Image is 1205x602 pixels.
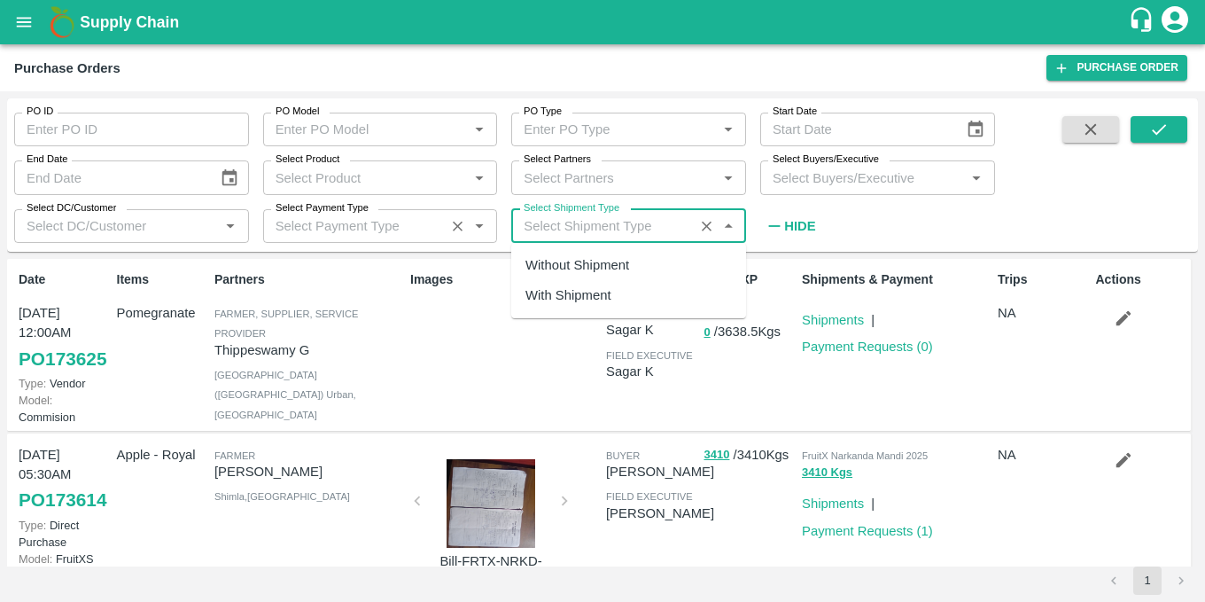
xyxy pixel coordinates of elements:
p: [DATE] 05:30AM [19,445,110,485]
button: Clear [695,215,719,238]
strong: Hide [784,219,815,233]
p: Pomegranate [117,303,208,323]
button: open drawer [4,2,44,43]
p: Partners [214,270,403,289]
a: Payment Requests (1) [802,524,933,538]
label: Select Partners [524,152,591,167]
input: Select Payment Type [268,215,440,238]
button: page 1 [1133,567,1162,595]
button: Open [717,167,740,190]
p: [PERSON_NAME] [214,462,403,481]
button: Hide [760,211,820,241]
button: 0 [704,323,711,343]
p: Date [19,270,110,289]
p: Commision [19,392,110,426]
input: Select Product [268,166,463,189]
button: Close [717,215,740,238]
div: | [864,487,875,513]
a: Shipments [802,496,864,511]
p: Sagar K [606,362,697,381]
p: Trips [998,270,1089,289]
p: Direct Purchase [19,517,110,551]
div: customer-support [1128,6,1159,38]
label: PO Type [524,105,562,119]
p: Actions [1096,270,1187,289]
button: 3410 Kgs [802,463,852,483]
span: Farmer [214,450,255,461]
input: Select Partners [517,166,711,189]
input: Enter PO Type [517,118,711,141]
button: 3410 [704,445,730,465]
a: PO173614 [19,484,106,516]
b: Supply Chain [80,13,179,31]
a: Supply Chain [80,10,1128,35]
input: Start Date [760,113,952,146]
input: End Date [14,160,206,194]
p: NA [998,303,1089,323]
p: Apple - Royal [117,445,208,465]
label: Start Date [773,105,817,119]
input: Select DC/Customer [19,215,214,238]
p: / 3638.5 Kgs [704,322,796,342]
p: [PERSON_NAME] [606,504,714,523]
p: [DATE] 12:00AM [19,303,110,343]
label: Select Buyers/Executive [773,152,879,167]
label: PO Model [276,105,320,119]
span: FruitX Narkanda Mandi 2025 [802,450,928,461]
button: Open [219,215,242,238]
div: | [864,303,875,330]
label: PO ID [27,105,53,119]
span: Model: [19,394,52,407]
p: Vendor [19,375,110,392]
button: Choose date [959,113,992,146]
div: account of current user [1159,4,1191,41]
button: Open [468,118,491,141]
button: Choose date [213,161,246,195]
p: Images [410,270,599,289]
span: [GEOGRAPHIC_DATA] ([GEOGRAPHIC_DATA]) Urban , [GEOGRAPHIC_DATA] [214,370,356,420]
div: Purchase Orders [14,57,120,80]
a: Payment Requests (0) [802,340,933,354]
p: FruitXS [19,551,110,567]
button: Clear [446,215,470,238]
p: Items [117,270,208,289]
p: Shipments & Payment [802,270,991,289]
label: Select Shipment Type [524,201,619,215]
p: Thippeswamy G [214,340,403,360]
label: End Date [27,152,67,167]
p: Sagar K [606,320,697,340]
input: Select Shipment Type [517,215,688,238]
div: Without Shipment [525,255,629,275]
div: With Shipment [525,285,611,305]
p: NA [998,445,1089,465]
span: field executive [606,350,693,361]
nav: pagination navigation [1097,567,1198,595]
label: Select DC/Customer [27,201,116,215]
button: Open [965,167,988,190]
p: [PERSON_NAME] [606,462,714,481]
a: Purchase Order [1046,55,1187,81]
span: buyer [606,450,640,461]
button: Open [468,215,491,238]
label: Select Product [276,152,339,167]
button: Open [717,118,740,141]
p: / 3410 Kgs [704,445,796,465]
a: PO173625 [19,343,106,375]
span: Type: [19,519,46,532]
img: logo [44,4,80,40]
span: Model: [19,552,52,566]
p: ACT/EXP Weight [704,270,796,308]
span: field executive [606,491,693,502]
input: Enter PO Model [268,118,463,141]
input: Enter PO ID [14,113,249,146]
span: Shimla , [GEOGRAPHIC_DATA] [214,491,350,502]
span: Farmer, Supplier, Service Provider [214,309,358,339]
input: Select Buyers/Executive [766,166,960,189]
label: Select Payment Type [276,201,369,215]
span: Type: [19,377,46,390]
button: Open [468,167,491,190]
a: Shipments [802,313,864,327]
